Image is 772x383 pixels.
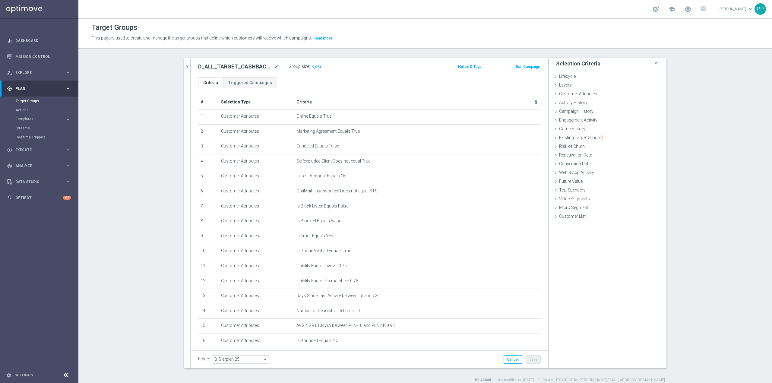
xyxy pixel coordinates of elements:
[219,169,294,184] td: Customer Attributes
[16,115,78,124] div: Templates
[515,63,541,70] button: Run Campaign
[219,304,294,319] td: Customer Attributes
[16,117,59,121] span: Templates
[15,87,65,90] span: Plan
[219,229,294,244] td: Customer Attributes
[16,99,63,103] a: Target Groups
[7,147,71,152] div: play_circle_outline Execute keyboard_arrow_right
[559,161,590,166] span: Conversion Rate
[65,116,71,122] i: keyboard_arrow_right
[457,63,482,70] button: Notes & Tags
[198,184,219,199] td: 6
[16,117,65,121] div: Templates
[219,289,294,304] td: Customer Attributes
[7,33,71,49] div: Dashboard
[219,184,294,199] td: Customer Attributes
[309,64,310,69] label: :
[559,196,590,201] span: Value Segments
[198,259,219,274] td: 11
[219,319,294,334] td: Customer Attributes
[7,179,65,185] div: Data Studio
[65,163,71,169] i: keyboard_arrow_right
[296,188,378,194] span: OptiMail Unsubscribed Does not equal STS
[65,179,71,185] i: keyboard_arrow_right
[198,289,219,304] td: 13
[296,129,360,134] span: Marketing Agreement Equals True
[296,218,341,223] span: Is Blocked Equals False
[65,86,71,91] i: keyboard_arrow_right
[296,204,348,209] span: Is Black Listed Equals False
[16,135,63,140] a: Realtime Triggers
[296,308,360,313] span: Number of Deposits, Lifetime >= 1
[6,372,11,378] i: settings
[16,117,71,122] div: Templates keyboard_arrow_right
[198,229,219,244] td: 9
[559,188,586,192] span: Top Spenders
[7,70,71,75] button: person_search Explore keyboard_arrow_right
[219,109,294,124] td: Customer Attributes
[296,338,339,343] span: Is Bounced Equals NO
[92,36,312,40] span: This page is used to create and manage the target groups that define which customers will receive...
[198,274,219,289] td: 12
[219,214,294,229] td: Customer Attributes
[198,109,219,124] td: 1
[296,114,331,119] span: Online Equals True
[559,214,586,219] span: Customer List
[198,139,219,154] td: 3
[16,124,78,133] div: Streams
[7,38,71,43] button: equalizer Dashboard
[7,54,71,59] button: Mission Control
[559,144,585,149] span: Risk of Churn
[7,86,71,91] button: gps_fixed Plan keyboard_arrow_right
[198,319,219,334] td: 15
[15,180,65,184] span: Data Studio
[559,153,592,157] span: Reactivation Rate
[653,59,659,67] i: close
[296,293,380,298] span: Days Since Last Activity between 15 and 720
[184,58,190,76] button: chevron_right
[526,355,541,364] button: Save
[16,97,78,106] div: Target Groups
[7,163,12,169] i: track_changes
[198,244,219,259] td: 10
[219,199,294,214] td: Customer Attributes
[198,63,273,70] h2: D_ALL_TARGET_CASHBACK_MS [PERSON_NAME] 100% do 300 PLN_220825
[296,233,333,239] span: Is Email Equals Yes
[7,86,12,91] i: gps_fixed
[7,195,12,201] i: lightbulb
[15,49,71,65] a: Mission Control
[184,64,190,70] i: chevron_right
[296,278,358,283] span: Liability Factor Prematch >= 0.75
[198,154,219,169] td: 4
[16,133,78,142] div: Realtime Triggers
[219,259,294,274] td: Customer Attributes
[289,64,309,69] label: Group size
[219,244,294,259] td: Customer Attributes
[198,214,219,229] td: 8
[14,373,33,377] a: Settings
[7,70,65,75] div: Explore
[15,148,65,152] span: Execute
[475,378,491,383] label: ID: 40668
[496,378,665,383] label: Last modified on [DATE] at 11:34 AM UTC+02:00 by [PERSON_NAME][EMAIL_ADDRESS][DOMAIN_NAME]
[296,100,312,104] span: Criteria
[198,78,223,88] a: Criteria
[15,71,65,74] span: Explore
[296,159,370,164] span: Selfexcluded Client Does not equal True
[7,70,12,75] i: person_search
[313,35,333,42] button: Read more
[7,163,71,168] button: track_changes Analyze keyboard_arrow_right
[559,179,583,184] span: Future Value
[198,304,219,319] td: 14
[16,106,78,115] div: Actions
[559,205,588,210] span: Micro Segment
[92,23,138,32] h1: Target Groups
[16,108,63,112] a: Actions
[296,323,395,328] span: AVG NGR L104WA between PLN-10 and PLN2499.99
[312,65,322,70] span: 9,084
[15,190,63,206] a: Optibot
[296,248,351,253] span: Is Phone Verified Equals True
[7,195,71,200] button: lightbulb Optibot +10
